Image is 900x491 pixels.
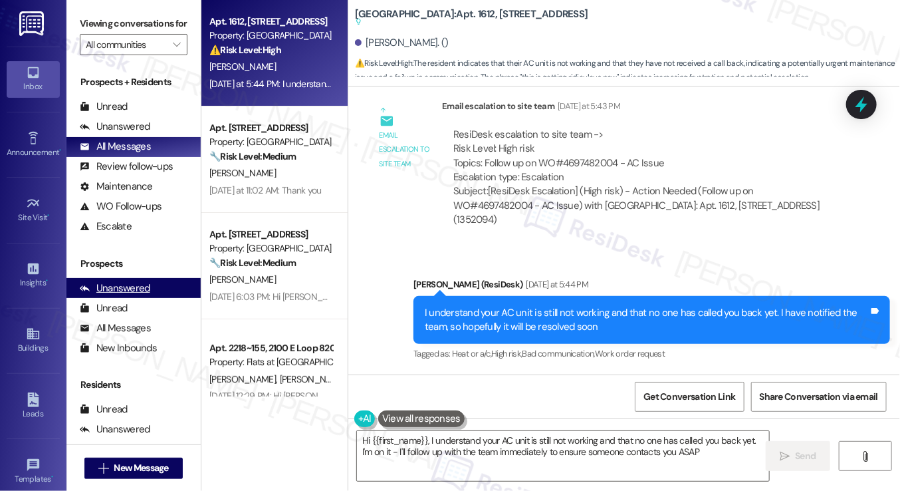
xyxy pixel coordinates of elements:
[554,99,620,113] div: [DATE] at 5:43 PM
[59,146,61,155] span: •
[51,472,53,482] span: •
[209,373,280,385] span: [PERSON_NAME]
[453,184,834,227] div: Subject: [ResiDesk Escalation] (High risk) - Action Needed (Follow up on WO#4697482004 - AC Issue...
[209,121,332,135] div: Apt. [STREET_ADDRESS]
[209,257,296,269] strong: 🔧 Risk Level: Medium
[66,75,201,89] div: Prospects + Residents
[80,140,151,154] div: All Messages
[80,442,151,456] div: All Messages
[80,301,128,315] div: Unread
[209,150,296,162] strong: 🔧 Risk Level: Medium
[643,390,735,404] span: Get Conversation Link
[452,348,491,359] span: Heat or a/c ,
[98,463,108,474] i: 
[280,373,346,385] span: [PERSON_NAME]
[523,277,589,291] div: [DATE] at 5:44 PM
[413,344,890,363] div: Tagged as:
[209,61,276,73] span: [PERSON_NAME]
[80,341,157,355] div: New Inbounds
[795,449,816,463] span: Send
[80,180,153,194] div: Maintenance
[209,242,332,255] div: Property: [GEOGRAPHIC_DATA]
[86,34,166,55] input: All communities
[80,281,150,295] div: Unanswered
[46,276,48,285] span: •
[80,200,162,214] div: WO Follow-ups
[80,220,132,234] div: Escalate
[209,228,332,242] div: Apt. [STREET_ADDRESS]
[522,348,595,359] span: Bad communication ,
[80,422,150,436] div: Unanswered
[861,451,871,462] i: 
[80,403,128,416] div: Unread
[66,257,201,271] div: Prospects
[80,13,187,34] label: Viewing conversations for
[48,211,50,220] span: •
[209,29,332,43] div: Property: [GEOGRAPHIC_DATA]
[84,458,183,479] button: New Message
[209,78,839,90] div: [DATE] at 5:44 PM: I understand your AC unit is still not working and that no one has called you ...
[19,11,47,36] img: ResiDesk Logo
[491,348,522,359] span: High risk ,
[209,44,281,56] strong: ⚠️ Risk Level: High
[7,389,60,424] a: Leads
[209,135,332,149] div: Property: [GEOGRAPHIC_DATA]
[413,277,890,296] div: [PERSON_NAME] (ResiDesk)
[7,323,60,359] a: Buildings
[425,306,869,335] div: I understand your AC unit is still not working and that no one has called you back yet. I have no...
[209,15,332,29] div: Apt. 1612, [STREET_ADDRESS]
[442,99,845,118] div: Email escalation to site team
[80,100,128,114] div: Unread
[80,120,150,134] div: Unanswered
[760,390,878,404] span: Share Conversation via email
[114,461,169,475] span: New Message
[355,7,588,29] b: [GEOGRAPHIC_DATA]: Apt. 1612, [STREET_ADDRESS]
[635,382,744,412] button: Get Conversation Link
[209,341,332,355] div: Apt. 2218~155, 2100 E Loop 820
[453,128,834,185] div: ResiDesk escalation to site team -> Risk Level: High risk Topics: Follow up on WO#4697482004 - AC...
[80,321,151,335] div: All Messages
[751,382,887,412] button: Share Conversation via email
[7,454,60,490] a: Templates •
[355,36,449,50] div: [PERSON_NAME]. ()
[766,441,830,471] button: Send
[355,57,900,85] span: : The resident indicates that their AC unit is not working and that they have not received a call...
[80,160,173,174] div: Review follow-ups
[7,192,60,228] a: Site Visit •
[595,348,665,359] span: Work order request
[209,184,322,196] div: [DATE] at 11:02 AM: Thank you
[173,39,180,50] i: 
[355,58,412,69] strong: ⚠️ Risk Level: High
[209,273,276,285] span: [PERSON_NAME]
[7,61,60,97] a: Inbox
[780,451,790,462] i: 
[209,355,332,369] div: Property: Flats at [GEOGRAPHIC_DATA]
[380,128,431,171] div: Email escalation to site team
[7,257,60,293] a: Insights •
[66,378,201,392] div: Residents
[209,167,276,179] span: [PERSON_NAME]
[357,431,769,481] textarea: Hi {{first_name}}, I understand your AC unit is still not working and that no one has called you ...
